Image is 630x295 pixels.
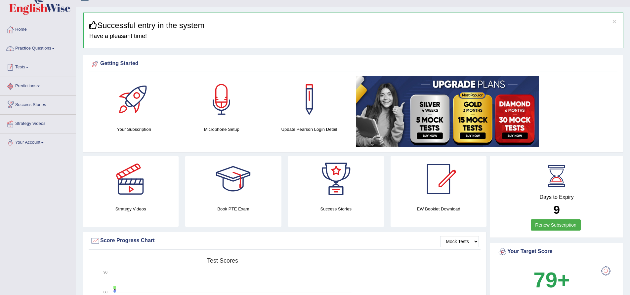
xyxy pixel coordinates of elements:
h4: Success Stories [288,205,384,212]
tspan: Test scores [207,257,238,264]
div: Getting Started [90,59,616,69]
text: 60 [104,290,107,294]
h4: Days to Expiry [497,194,616,200]
h4: Book PTE Exam [185,205,281,212]
a: Renew Subscription [531,219,581,231]
h4: EW Booklet Download [391,205,486,212]
a: Your Account [0,133,76,150]
a: Strategy Videos [0,115,76,131]
text: 90 [104,270,107,274]
h4: Your Subscription [94,126,175,133]
h4: Microphone Setup [181,126,262,133]
b: 9 [553,203,560,216]
a: Success Stories [0,96,76,112]
button: × [612,18,616,25]
a: Tests [0,58,76,75]
h4: Update Pearson Login Detail [269,126,350,133]
a: Practice Questions [0,39,76,56]
img: small5.jpg [356,76,539,147]
h3: Successful entry in the system [89,21,618,30]
div: Your Target Score [497,247,616,257]
a: Home [0,20,76,37]
a: Predictions [0,77,76,93]
b: 79+ [533,268,570,292]
h4: Have a pleasant time! [89,33,618,40]
div: Score Progress Chart [90,236,479,246]
h4: Strategy Videos [83,205,179,212]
